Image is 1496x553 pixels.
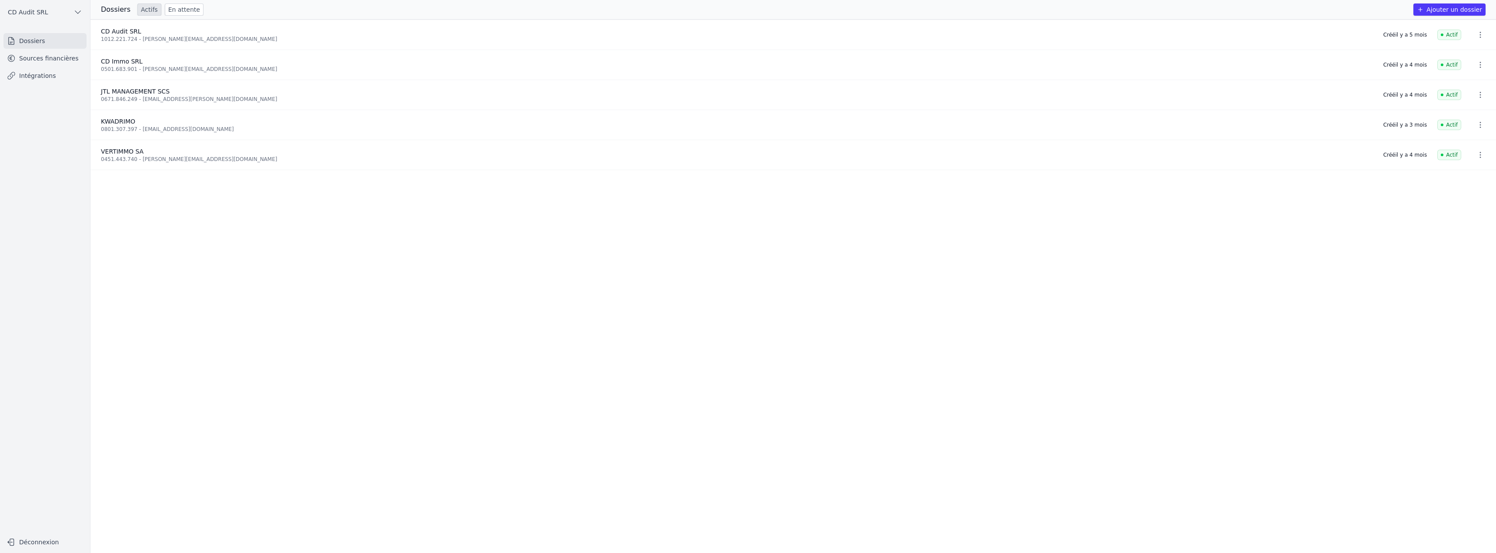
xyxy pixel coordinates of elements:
[101,58,143,65] span: CD Immo SRL
[1383,91,1427,98] div: Créé il y a 4 mois
[8,8,48,17] span: CD Audit SRL
[101,118,135,125] span: KWADRIMO
[1437,90,1461,100] span: Actif
[101,66,1373,73] div: 0501.683.901 - [PERSON_NAME][EMAIL_ADDRESS][DOMAIN_NAME]
[1383,121,1427,128] div: Créé il y a 3 mois
[3,535,87,549] button: Déconnexion
[1383,31,1427,38] div: Créé il y a 5 mois
[1383,61,1427,68] div: Créé il y a 4 mois
[101,36,1373,43] div: 1012.221.724 - [PERSON_NAME][EMAIL_ADDRESS][DOMAIN_NAME]
[3,50,87,66] a: Sources financières
[101,88,170,95] span: JTL MANAGEMENT SCS
[3,68,87,84] a: Intégrations
[165,3,204,16] a: En attente
[1437,30,1461,40] span: Actif
[1437,120,1461,130] span: Actif
[101,4,130,15] h3: Dossiers
[1413,3,1486,16] button: Ajouter un dossier
[101,96,1373,103] div: 0671.846.249 - [EMAIL_ADDRESS][PERSON_NAME][DOMAIN_NAME]
[101,126,1373,133] div: 0801.307.397 - [EMAIL_ADDRESS][DOMAIN_NAME]
[137,3,161,16] a: Actifs
[3,5,87,19] button: CD Audit SRL
[101,148,144,155] span: VERTIMMO SA
[1437,60,1461,70] span: Actif
[101,28,141,35] span: CD Audit SRL
[101,156,1373,163] div: 0451.443.740 - [PERSON_NAME][EMAIL_ADDRESS][DOMAIN_NAME]
[1383,151,1427,158] div: Créé il y a 4 mois
[1437,150,1461,160] span: Actif
[3,33,87,49] a: Dossiers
